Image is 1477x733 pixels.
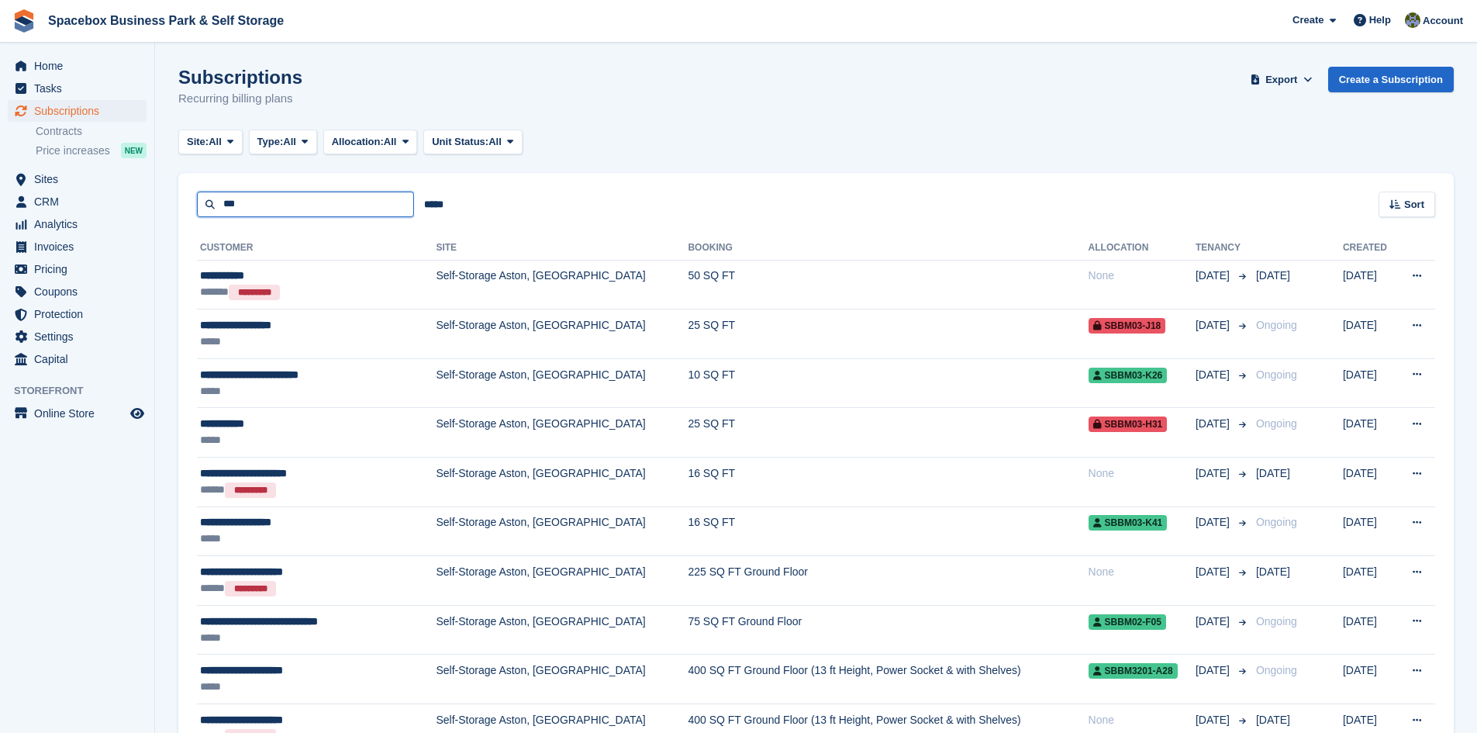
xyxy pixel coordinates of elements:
span: SBBM03-K41 [1089,515,1168,531]
span: SBBM03-J18 [1089,318,1166,334]
span: All [209,134,222,150]
span: Account [1423,13,1463,29]
a: menu [8,78,147,99]
span: SBBM03-K26 [1089,368,1168,383]
span: [DATE] [1196,614,1233,630]
span: SBBM02-F05 [1089,614,1166,630]
span: [DATE] [1196,268,1233,284]
td: 225 SQ FT Ground Floor [688,556,1088,606]
span: [DATE] [1196,662,1233,679]
span: [DATE] [1196,367,1233,383]
th: Booking [688,236,1088,261]
span: [DATE] [1256,565,1290,578]
a: menu [8,303,147,325]
div: None [1089,564,1196,580]
span: Settings [34,326,127,347]
span: Coupons [34,281,127,303]
span: Ongoing [1256,319,1297,331]
td: [DATE] [1343,458,1396,507]
span: [DATE] [1196,514,1233,531]
span: Capital [34,348,127,370]
div: NEW [121,143,147,158]
a: Spacebox Business Park & Self Storage [42,8,290,33]
span: CRM [34,191,127,213]
button: Allocation: All [323,130,418,155]
span: Subscriptions [34,100,127,122]
span: Sort [1404,197,1424,213]
span: All [283,134,296,150]
a: menu [8,100,147,122]
button: Site: All [178,130,243,155]
p: Recurring billing plans [178,90,302,108]
span: Home [34,55,127,77]
td: [DATE] [1343,260,1396,309]
span: Analytics [34,213,127,235]
span: Create [1292,12,1323,28]
a: Create a Subscription [1328,67,1454,92]
td: 50 SQ FT [688,260,1088,309]
a: menu [8,403,147,424]
td: [DATE] [1343,655,1396,704]
span: [DATE] [1256,714,1290,726]
a: menu [8,258,147,280]
span: Storefront [14,383,154,399]
a: menu [8,281,147,303]
span: Tasks [34,78,127,99]
a: menu [8,348,147,370]
td: [DATE] [1343,309,1396,359]
td: [DATE] [1343,408,1396,458]
img: stora-icon-8386f47178a22dfd0bd8f6a31ec36ba5ce8667c1dd55bd0f319d3a0aa187defe.svg [12,9,36,33]
td: Self-Storage Aston, [GEOGRAPHIC_DATA] [436,655,688,704]
td: Self-Storage Aston, [GEOGRAPHIC_DATA] [436,556,688,606]
div: None [1089,268,1196,284]
span: [DATE] [1196,416,1233,432]
td: 10 SQ FT [688,358,1088,408]
td: [DATE] [1343,358,1396,408]
span: Ongoing [1256,368,1297,381]
span: [DATE] [1196,564,1233,580]
span: Sites [34,168,127,190]
a: menu [8,326,147,347]
span: Online Store [34,403,127,424]
span: [DATE] [1196,712,1233,728]
td: 16 SQ FT [688,458,1088,507]
a: menu [8,168,147,190]
span: [DATE] [1256,467,1290,479]
div: None [1089,712,1196,728]
a: menu [8,191,147,213]
td: [DATE] [1343,605,1396,655]
span: Pricing [34,258,127,280]
span: All [488,134,502,150]
td: Self-Storage Aston, [GEOGRAPHIC_DATA] [436,358,688,408]
span: [DATE] [1256,269,1290,282]
a: Preview store [128,404,147,423]
th: Created [1343,236,1396,261]
span: All [384,134,397,150]
span: Price increases [36,143,110,158]
span: [DATE] [1196,465,1233,482]
a: menu [8,213,147,235]
span: Ongoing [1256,664,1297,676]
th: Tenancy [1196,236,1250,261]
a: Price increases NEW [36,142,147,159]
td: Self-Storage Aston, [GEOGRAPHIC_DATA] [436,507,688,556]
span: Export [1265,72,1297,88]
span: Unit Status: [432,134,488,150]
a: menu [8,55,147,77]
td: [DATE] [1343,556,1396,606]
span: SBBM3201-A28 [1089,663,1178,679]
td: Self-Storage Aston, [GEOGRAPHIC_DATA] [436,309,688,359]
span: Invoices [34,236,127,258]
th: Allocation [1089,236,1196,261]
a: menu [8,236,147,258]
span: [DATE] [1196,317,1233,334]
span: Ongoing [1256,417,1297,430]
span: Help [1369,12,1391,28]
td: Self-Storage Aston, [GEOGRAPHIC_DATA] [436,260,688,309]
td: [DATE] [1343,507,1396,556]
span: Site: [187,134,209,150]
td: 16 SQ FT [688,507,1088,556]
td: 25 SQ FT [688,309,1088,359]
span: Type: [257,134,284,150]
h1: Subscriptions [178,67,302,88]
